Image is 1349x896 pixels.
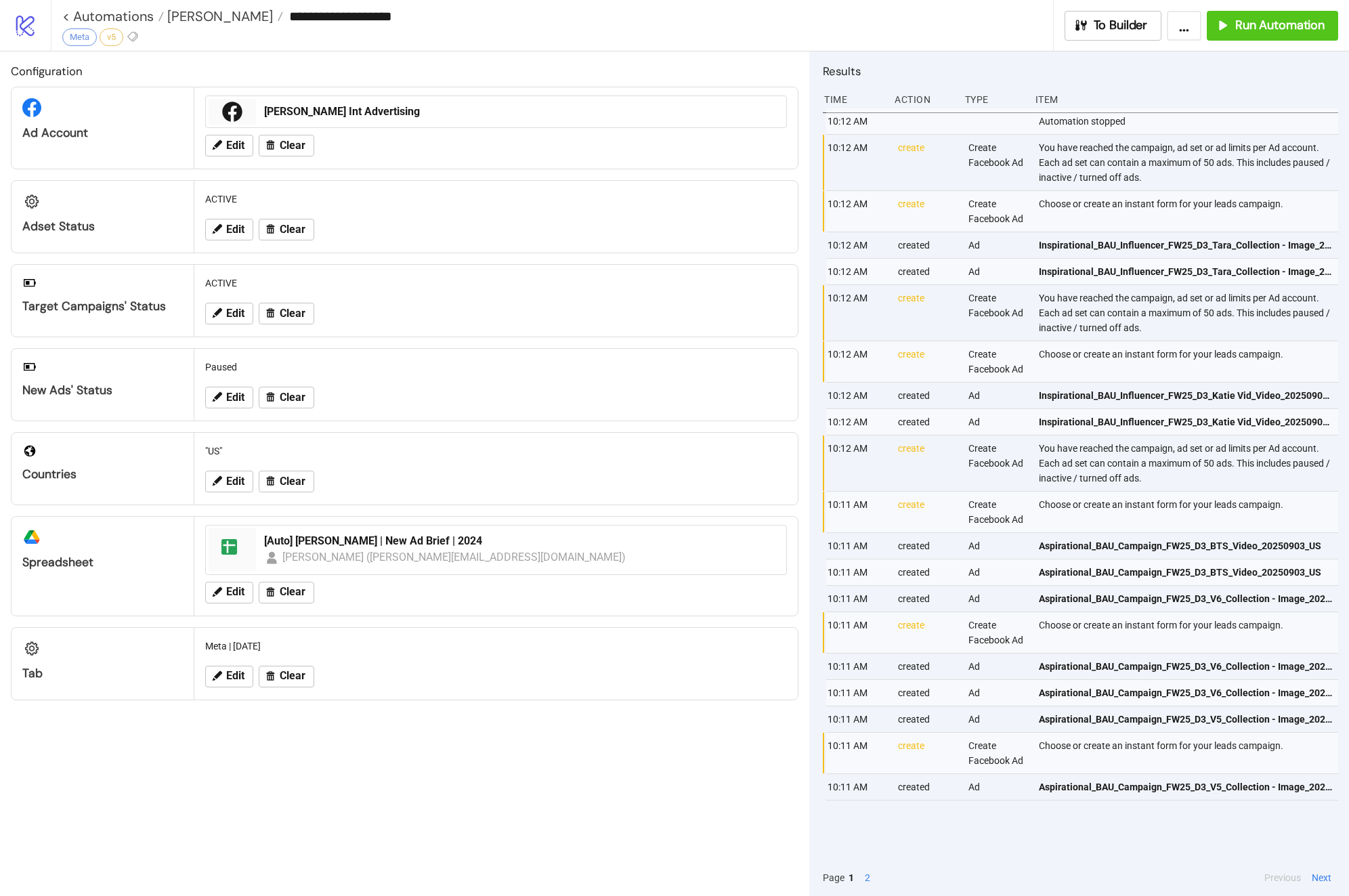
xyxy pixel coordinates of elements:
[967,191,1028,232] div: Create Facebook Ad
[967,285,1028,341] div: Create Facebook Ad
[826,533,887,559] div: 10:11 AM
[62,9,164,23] a: < Automations
[967,492,1028,532] div: Create Facebook Ad
[826,135,887,190] div: 10:12 AM
[967,383,1028,408] div: Ad
[205,135,253,156] button: Edit
[1039,659,1332,674] span: Aspirational_BAU_Campaign_FW25_D3_V6_Collection - Image_20250903_US
[1039,774,1332,800] a: Aspirational_BAU_Campaign_FW25_D3_V5_Collection - Image_20250903_US
[200,186,792,212] div: ACTIVE
[226,586,244,598] span: Edit
[205,582,253,603] button: Edit
[205,666,253,687] button: Edit
[967,341,1028,382] div: Create Facebook Ad
[1037,191,1342,232] div: Choose or create an instant form for your leads campaign.
[226,307,244,320] span: Edit
[164,9,283,23] a: [PERSON_NAME]
[1039,383,1332,408] a: Inspirational_BAU_Influencer_FW25_D3_Katie Vid_Video_20250903_US
[1065,11,1162,41] button: To Builder
[826,774,887,800] div: 10:11 AM
[897,533,958,559] div: created
[826,654,887,679] div: 10:11 AM
[1039,232,1332,258] a: Inspirational_BAU_Influencer_FW25_D3_Tara_Collection - Image_20250903_US
[200,354,792,380] div: Paused
[823,87,884,112] div: Time
[280,307,305,320] span: Clear
[1039,685,1332,700] span: Aspirational_BAU_Campaign_FW25_D3_V6_Collection - Image_20250903_US
[1039,238,1332,253] span: Inspirational_BAU_Influencer_FW25_D3_Tara_Collection - Image_20250903_US
[1308,870,1335,885] button: Next
[826,259,887,284] div: 10:12 AM
[226,670,244,682] span: Edit
[259,471,314,492] button: Clear
[1260,870,1305,885] button: Previous
[967,409,1028,435] div: Ad
[826,435,887,491] div: 10:12 AM
[205,471,253,492] button: Edit
[826,680,887,706] div: 10:11 AM
[826,191,887,232] div: 10:12 AM
[226,391,244,404] span: Edit
[826,383,887,408] div: 10:12 AM
[967,435,1028,491] div: Create Facebook Ad
[967,733,1028,773] div: Create Facebook Ad
[1207,11,1338,41] button: Run Automation
[200,438,792,464] div: "US"
[280,475,305,488] span: Clear
[205,387,253,408] button: Edit
[967,232,1028,258] div: Ad
[967,706,1028,732] div: Ad
[967,774,1028,800] div: Ad
[1037,285,1342,341] div: You have reached the campaign, ad set or ad limits per Ad account. Each ad set can contain a maxi...
[826,108,887,134] div: 10:12 AM
[1039,264,1332,279] span: Inspirational_BAU_Influencer_FW25_D3_Tara_Collection - Image_20250903_US
[823,62,1338,80] h2: Results
[826,232,887,258] div: 10:12 AM
[164,7,273,25] span: [PERSON_NAME]
[1039,586,1332,612] a: Aspirational_BAU_Campaign_FW25_D3_V6_Collection - Image_20250903_US
[897,733,958,773] div: create
[897,612,958,653] div: create
[826,733,887,773] div: 10:11 AM
[280,391,305,404] span: Clear
[897,680,958,706] div: created
[1037,435,1342,491] div: You have reached the campaign, ad set or ad limits per Ad account. Each ad set can contain a maxi...
[22,467,183,482] div: Countries
[967,612,1028,653] div: Create Facebook Ad
[1039,533,1332,559] a: Aspirational_BAU_Campaign_FW25_D3_BTS_Video_20250903_US
[826,285,887,341] div: 10:12 AM
[1039,706,1332,732] a: Aspirational_BAU_Campaign_FW25_D3_V5_Collection - Image_20250903_US
[897,341,958,382] div: create
[826,409,887,435] div: 10:12 AM
[1039,559,1332,585] a: Aspirational_BAU_Campaign_FW25_D3_BTS_Video_20250903_US
[280,586,305,598] span: Clear
[1039,409,1332,435] a: Inspirational_BAU_Influencer_FW25_D3_Katie Vid_Video_20250903_US
[1037,492,1342,532] div: Choose or create an instant form for your leads campaign.
[897,774,958,800] div: created
[897,259,958,284] div: created
[826,341,887,382] div: 10:12 AM
[967,654,1028,679] div: Ad
[897,135,958,190] div: create
[62,28,97,46] div: Meta
[22,666,183,681] div: Tab
[1039,259,1332,284] a: Inspirational_BAU_Influencer_FW25_D3_Tara_Collection - Image_20250903_US
[226,223,244,236] span: Edit
[897,191,958,232] div: create
[22,383,183,398] div: New Ads' Status
[280,670,305,682] span: Clear
[897,232,958,258] div: created
[226,475,244,488] span: Edit
[1039,388,1332,403] span: Inspirational_BAU_Influencer_FW25_D3_Katie Vid_Video_20250903_US
[897,654,958,679] div: created
[826,706,887,732] div: 10:11 AM
[200,270,792,296] div: ACTIVE
[1037,108,1342,134] div: Automation stopped
[844,870,858,885] button: 1
[964,87,1025,112] div: Type
[967,559,1028,585] div: Ad
[1037,341,1342,382] div: Choose or create an instant form for your leads campaign.
[22,125,183,141] div: Ad Account
[259,135,314,156] button: Clear
[1039,780,1332,794] span: Aspirational_BAU_Campaign_FW25_D3_V5_Collection - Image_20250903_US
